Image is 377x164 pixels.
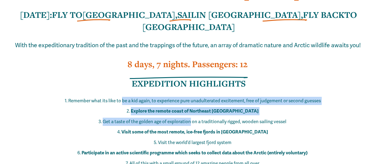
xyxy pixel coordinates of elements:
[20,9,52,21] strong: [DATE]:
[82,9,177,21] strong: [GEOGRAPHIC_DATA],
[177,9,196,21] strong: SAIL
[15,42,361,49] span: With the expeditionary tradition of the past and the trappings of the future, an array of dramati...
[20,118,369,126] p: Get a taste of the golden age of exploration on a traditionally rigged, wooden sailing vessel
[20,97,369,105] p: Remember what its like to be a kid again, to experience pure unadulterated excitement, free of ju...
[132,77,246,89] strong: EXPEDITION HIGHLIGHTS
[127,58,248,70] strong: 8 days, 7 nights. Passengers: 12
[82,150,308,156] strong: Participate in an active scientific programme which seeks to collect data about the Arctic (entir...
[20,139,369,147] p: Visit the world’d largest fjord system
[121,129,268,135] strong: Visit some of the most remote, ice-free fjords in [GEOGRAPHIC_DATA]
[303,9,344,21] strong: FLY BACK
[142,9,359,33] strong: TO [GEOGRAPHIC_DATA]
[196,9,303,21] strong: IN [GEOGRAPHIC_DATA],
[52,9,82,21] strong: FLY TO
[131,108,259,114] strong: Explore the remote coast of Northeast [GEOGRAPHIC_DATA]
